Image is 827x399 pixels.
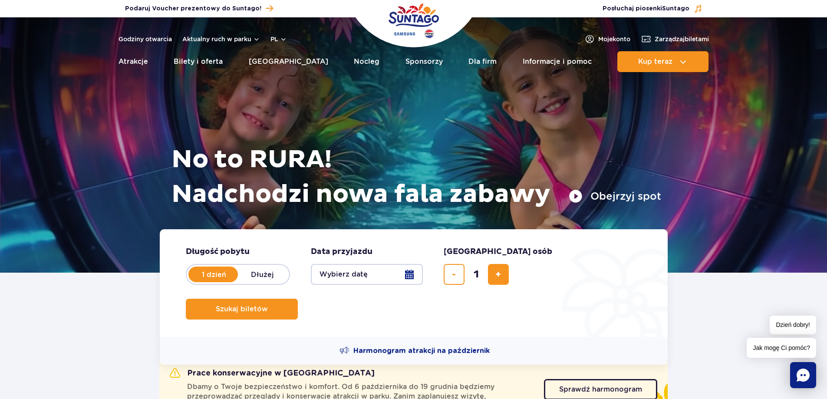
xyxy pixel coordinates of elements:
span: Długość pobytu [186,247,250,257]
a: Godziny otwarcia [119,35,172,43]
button: Wybierz datę [311,264,423,285]
div: Chat [790,362,816,388]
a: [GEOGRAPHIC_DATA] [249,51,328,72]
form: Planowanie wizyty w Park of Poland [160,229,668,337]
span: Jak mogę Ci pomóc? [747,338,816,358]
span: [GEOGRAPHIC_DATA] osób [444,247,552,257]
h1: No to RURA! Nadchodzi nowa fala zabawy [171,142,661,212]
a: Nocleg [354,51,379,72]
button: pl [270,35,287,43]
label: Dłużej [238,265,287,284]
a: Harmonogram atrakcji na październik [339,346,490,356]
a: Atrakcje [119,51,148,72]
span: Podaruj Voucher prezentowy do Suntago! [125,4,261,13]
button: Obejrzyj spot [569,189,661,203]
a: Bilety i oferta [174,51,223,72]
a: Informacje i pomoc [523,51,592,72]
span: Szukaj biletów [216,305,268,313]
label: 1 dzień [189,265,239,284]
input: liczba biletów [466,264,487,285]
span: Harmonogram atrakcji na październik [353,346,490,356]
button: usuń bilet [444,264,465,285]
button: Posłuchaj piosenkiSuntago [603,4,702,13]
span: Kup teraz [638,58,672,66]
span: Sprawdź harmonogram [559,386,642,393]
button: Szukaj biletów [186,299,298,320]
a: Mojekonto [584,34,630,44]
a: Podaruj Voucher prezentowy do Suntago! [125,3,273,14]
a: Zarządzajbiletami [641,34,709,44]
a: Dla firm [468,51,497,72]
span: Data przyjazdu [311,247,372,257]
button: dodaj bilet [488,264,509,285]
h2: Prace konserwacyjne w [GEOGRAPHIC_DATA] [170,368,375,379]
a: Sponsorzy [405,51,443,72]
button: Kup teraz [617,51,708,72]
span: Moje konto [598,35,630,43]
span: Suntago [662,6,689,12]
button: Aktualny ruch w parku [182,36,260,43]
span: Posłuchaj piosenki [603,4,689,13]
span: Zarządzaj biletami [655,35,709,43]
span: Dzień dobry! [770,316,816,334]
